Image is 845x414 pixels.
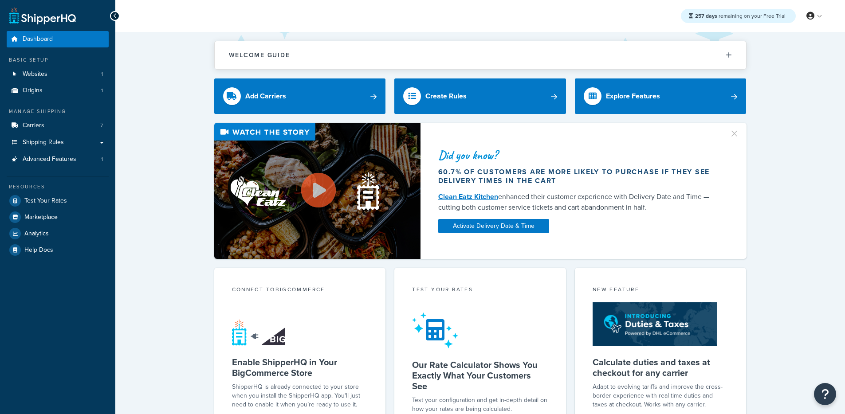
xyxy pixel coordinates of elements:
[425,90,467,102] div: Create Rules
[814,383,836,405] button: Open Resource Center
[7,209,109,225] a: Marketplace
[24,197,67,205] span: Test Your Rates
[7,134,109,151] a: Shipping Rules
[232,357,368,378] h5: Enable ShipperHQ in Your BigCommerce Store
[7,66,109,82] a: Websites1
[593,285,729,296] div: New Feature
[215,41,746,69] button: Welcome Guide
[229,52,290,59] h2: Welcome Guide
[575,78,747,114] a: Explore Features
[438,219,549,233] a: Activate Delivery Date & Time
[695,12,786,20] span: remaining on your Free Trial
[232,285,368,296] div: Connect to BigCommerce
[7,151,109,168] li: Advanced Features
[7,183,109,191] div: Resources
[7,242,109,258] a: Help Docs
[23,70,47,78] span: Websites
[695,12,717,20] strong: 257 days
[245,90,286,102] div: Add Carriers
[593,383,729,409] p: Adapt to evolving tariffs and improve the cross-border experience with real-time duties and taxes...
[7,108,109,115] div: Manage Shipping
[23,156,76,163] span: Advanced Features
[438,149,719,161] div: Did you know?
[24,230,49,238] span: Analytics
[606,90,660,102] div: Explore Features
[7,31,109,47] a: Dashboard
[438,191,498,202] a: Clean Eatz Kitchen
[23,139,64,146] span: Shipping Rules
[7,117,109,134] a: Carriers7
[7,226,109,242] a: Analytics
[232,383,368,409] p: ShipperHQ is already connected to your store when you install the ShipperHQ app. You'll just need...
[214,123,421,259] img: Video thumbnail
[412,285,548,296] div: Test your rates
[100,122,103,129] span: 7
[101,87,103,94] span: 1
[412,396,548,414] div: Test your configuration and get in-depth detail on how your rates are being calculated.
[438,191,719,213] div: enhanced their customer experience with Delivery Date and Time — cutting both customer service ti...
[7,82,109,99] a: Origins1
[214,78,386,114] a: Add Carriers
[101,70,103,78] span: 1
[394,78,566,114] a: Create Rules
[24,246,53,254] span: Help Docs
[101,156,103,163] span: 1
[593,357,729,378] h5: Calculate duties and taxes at checkout for any carrier
[232,319,287,346] img: connect-shq-bc-71769feb.svg
[23,35,53,43] span: Dashboard
[7,66,109,82] li: Websites
[23,87,43,94] span: Origins
[7,82,109,99] li: Origins
[7,151,109,168] a: Advanced Features1
[7,117,109,134] li: Carriers
[438,168,719,185] div: 60.7% of customers are more likely to purchase if they see delivery times in the cart
[412,359,548,391] h5: Our Rate Calculator Shows You Exactly What Your Customers See
[7,56,109,64] div: Basic Setup
[7,193,109,209] a: Test Your Rates
[24,214,58,221] span: Marketplace
[23,122,44,129] span: Carriers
